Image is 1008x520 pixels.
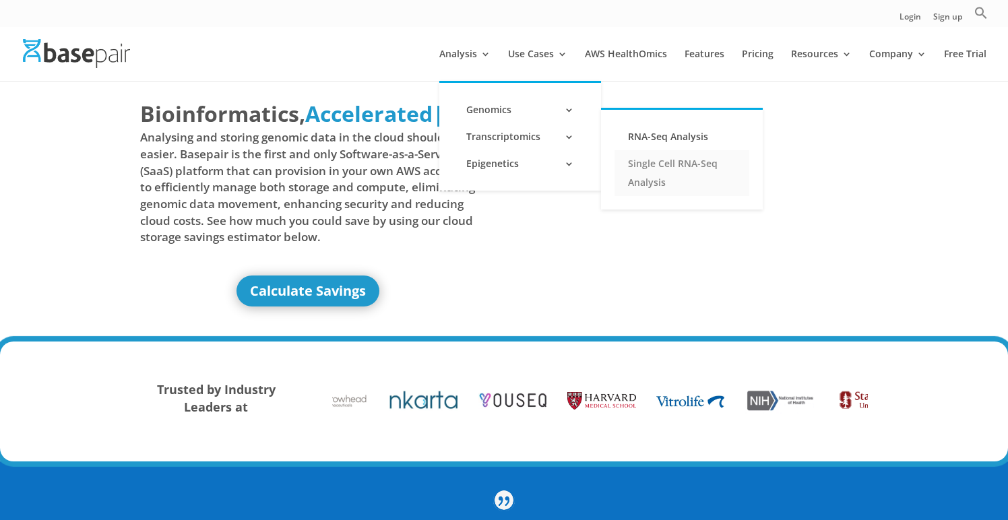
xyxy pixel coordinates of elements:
iframe: Drift Widget Chat Controller [941,453,992,504]
a: Pricing [742,49,774,81]
a: RNA-Seq Analysis [615,123,749,150]
a: Genomics [453,96,588,123]
a: Company [869,49,926,81]
span: | [433,99,445,128]
a: Search Icon Link [974,6,988,27]
a: Epigenetics [453,150,588,177]
strong: Trusted by Industry Leaders at [157,381,276,415]
svg: Search [974,6,988,20]
a: Login [900,13,921,27]
a: Transcriptomics [453,123,588,150]
a: AWS HealthOmics [585,49,667,81]
span: Bioinformatics, [140,98,305,129]
a: Analysis [439,49,491,81]
a: Features [685,49,724,81]
a: Calculate Savings [237,275,379,306]
span: Accelerated [305,99,433,128]
a: Resources [791,49,852,81]
span: Analysing and storing genomic data in the cloud should be easier. Basepair is the first and only ... [140,129,476,245]
a: Free Trial [944,49,986,81]
a: Single Cell RNA-Seq Analysis [615,150,749,196]
img: Basepair [23,39,130,68]
iframe: Basepair - NGS Analysis Simplified [514,98,850,287]
a: Sign up [933,13,962,27]
a: Use Cases [508,49,567,81]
